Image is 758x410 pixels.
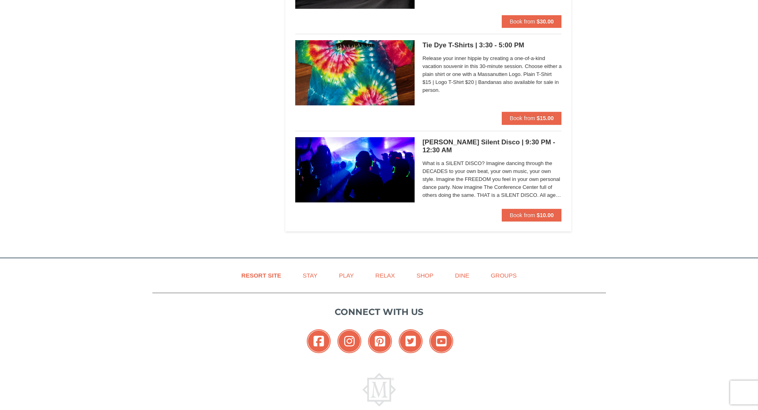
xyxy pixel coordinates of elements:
span: Release your inner hippie by creating a one-of-a-kind vacation souvenir in this 30-minute session... [423,54,562,94]
h5: Tie Dye T-Shirts | 3:30 - 5:00 PM [423,41,562,49]
img: Massanutten Resort Logo [362,373,396,406]
strong: $30.00 [537,18,554,25]
strong: $10.00 [537,212,554,218]
a: Dine [445,266,479,284]
h5: [PERSON_NAME] Silent Disco | 9:30 PM - 12:30 AM [423,138,562,154]
a: Resort Site [232,266,291,284]
strong: $15.00 [537,115,554,121]
a: Relax [365,266,405,284]
span: Book from [510,18,535,25]
span: Book from [510,212,535,218]
a: Groups [481,266,526,284]
button: Book from $15.00 [502,112,562,124]
img: 6619869-1562-921990d1.png [295,40,415,105]
button: Book from $30.00 [502,15,562,28]
a: Stay [293,266,327,284]
p: Connect with us [152,305,606,319]
a: Shop [407,266,444,284]
span: What is a SILENT DISCO? Imagine dancing through the DECADES to your own beat, your own music, you... [423,159,562,199]
button: Book from $10.00 [502,209,562,222]
a: Play [329,266,364,284]
img: 6619869-1452-f8419b18.jpg [295,137,415,202]
span: Book from [510,115,535,121]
